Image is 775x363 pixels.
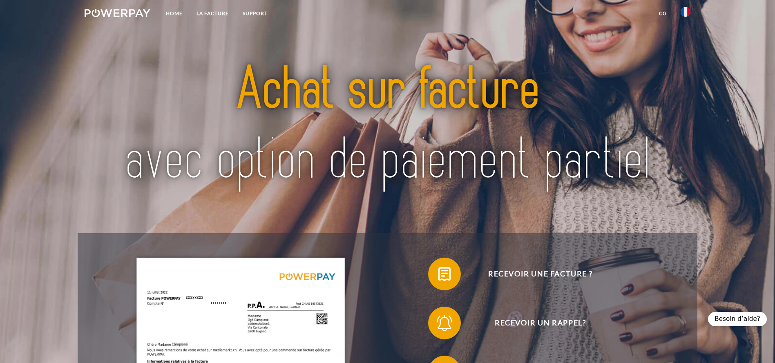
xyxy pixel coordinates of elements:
[428,307,641,339] button: Recevoir un rappel?
[236,6,275,21] a: Support
[440,258,640,290] span: Recevoir une facture ?
[190,6,236,21] a: LA FACTURE
[440,307,640,339] span: Recevoir un rappel?
[652,6,674,21] a: CG
[434,313,455,333] img: qb_bell.svg
[708,312,767,326] div: Besoin d’aide?
[85,9,150,17] img: logo-powerpay-white.svg
[434,264,455,284] img: qb_bill.svg
[428,258,641,290] button: Recevoir une facture ?
[681,7,690,17] img: fr
[159,6,190,21] a: Home
[114,36,661,214] img: title-powerpay_fr.svg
